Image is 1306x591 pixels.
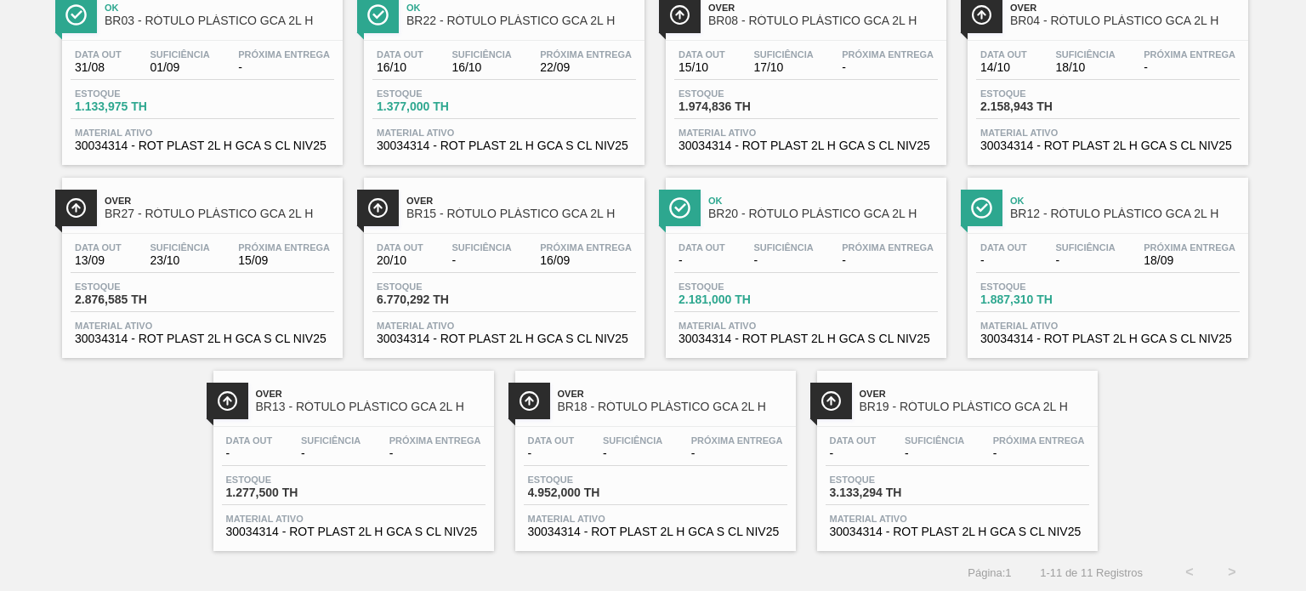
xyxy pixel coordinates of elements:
span: Suficiência [753,49,813,60]
span: 30034314 - ROT PLAST 2L H GCA S CL NIV25 [830,526,1085,538]
span: Material ativo [679,128,934,138]
span: - [1144,61,1235,74]
span: BR22 - RÓTULO PLÁSTICO GCA 2L H [406,14,636,27]
span: Ok [708,196,938,206]
span: - [691,447,783,460]
span: Material ativo [377,128,632,138]
span: - [753,254,813,267]
span: Data out [75,49,122,60]
span: Próxima Entrega [1144,49,1235,60]
span: BR18 - RÓTULO PLÁSTICO GCA 2L H [558,401,787,413]
span: 17/10 [753,61,813,74]
span: Estoque [226,475,345,485]
span: 15/09 [238,254,330,267]
img: Ícone [821,390,842,412]
span: Material ativo [75,128,330,138]
span: Data out [528,435,575,446]
span: 30034314 - ROT PLAST 2L H GCA S CL NIV25 [377,332,632,345]
span: Estoque [75,88,194,99]
span: - [830,447,877,460]
span: Suficiência [451,49,511,60]
span: Data out [377,242,423,253]
span: - [301,447,361,460]
span: 20/10 [377,254,423,267]
span: Material ativo [75,321,330,331]
span: 30034314 - ROT PLAST 2L H GCA S CL NIV25 [226,526,481,538]
span: Suficiência [1055,49,1115,60]
span: Over [105,196,334,206]
span: 30034314 - ROT PLAST 2L H GCA S CL NIV25 [75,332,330,345]
span: 1 - 11 de 11 Registros [1037,566,1143,579]
a: ÍconeOverBR15 - RÓTULO PLÁSTICO GCA 2L HData out20/10Suficiência-Próxima Entrega16/09Estoque6.770... [351,165,653,358]
span: Data out [75,242,122,253]
span: Data out [226,435,273,446]
span: 01/09 [150,61,209,74]
span: BR12 - RÓTULO PLÁSTICO GCA 2L H [1010,207,1240,220]
span: - [980,254,1027,267]
span: BR13 - RÓTULO PLÁSTICO GCA 2L H [256,401,485,413]
span: Material ativo [830,514,1085,524]
span: 2.876,585 TH [75,293,194,306]
span: Estoque [980,281,1099,292]
span: - [1055,254,1115,267]
span: 13/09 [75,254,122,267]
a: ÍconeOverBR19 - RÓTULO PLÁSTICO GCA 2L HData out-Suficiência-Próxima Entrega-Estoque3.133,294 THM... [804,358,1106,551]
span: Próxima Entrega [842,49,934,60]
span: BR19 - RÓTULO PLÁSTICO GCA 2L H [860,401,1089,413]
span: 1.277,500 TH [226,486,345,499]
span: Data out [679,242,725,253]
span: - [842,61,934,74]
span: Página : 1 [968,566,1011,579]
span: 30034314 - ROT PLAST 2L H GCA S CL NIV25 [980,332,1235,345]
span: Próxima Entrega [238,49,330,60]
span: 1.974,836 TH [679,100,798,113]
span: 30034314 - ROT PLAST 2L H GCA S CL NIV25 [679,139,934,152]
span: 18/10 [1055,61,1115,74]
span: Estoque [830,475,949,485]
span: 2.158,943 TH [980,100,1099,113]
span: 30034314 - ROT PLAST 2L H GCA S CL NIV25 [528,526,783,538]
span: Ok [105,3,334,13]
span: Data out [830,435,877,446]
span: Próxima Entrega [238,242,330,253]
a: ÍconeOverBR13 - RÓTULO PLÁSTICO GCA 2L HData out-Suficiência-Próxima Entrega-Estoque1.277,500 THM... [201,358,503,551]
span: - [389,447,481,460]
span: 16/10 [377,61,423,74]
span: 6.770,292 TH [377,293,496,306]
span: 2.181,000 TH [679,293,798,306]
span: - [451,254,511,267]
a: ÍconeOverBR18 - RÓTULO PLÁSTICO GCA 2L HData out-Suficiência-Próxima Entrega-Estoque4.952,000 THM... [503,358,804,551]
span: Estoque [980,88,1099,99]
span: 15/10 [679,61,725,74]
span: Data out [679,49,725,60]
span: - [993,447,1085,460]
a: ÍconeOkBR20 - RÓTULO PLÁSTICO GCA 2L HData out-Suficiência-Próxima Entrega-Estoque2.181,000 THMat... [653,165,955,358]
span: Próxima Entrega [540,242,632,253]
span: - [528,447,575,460]
span: Over [708,3,938,13]
span: BR15 - RÓTULO PLÁSTICO GCA 2L H [406,207,636,220]
span: 1.887,310 TH [980,293,1099,306]
span: Material ativo [226,514,481,524]
span: 30034314 - ROT PLAST 2L H GCA S CL NIV25 [980,139,1235,152]
span: - [603,447,662,460]
span: Próxima Entrega [993,435,1085,446]
span: Suficiência [150,242,209,253]
span: BR03 - RÓTULO PLÁSTICO GCA 2L H [105,14,334,27]
span: Estoque [528,475,647,485]
span: Estoque [679,88,798,99]
a: ÍconeOverBR27 - RÓTULO PLÁSTICO GCA 2L HData out13/09Suficiência23/10Próxima Entrega15/09Estoque2... [49,165,351,358]
span: 3.133,294 TH [830,486,949,499]
img: Ícone [367,197,389,219]
span: Próxima Entrega [842,242,934,253]
span: Estoque [679,281,798,292]
span: 16/10 [451,61,511,74]
span: Estoque [75,281,194,292]
span: 14/10 [980,61,1027,74]
span: Data out [980,49,1027,60]
span: Data out [980,242,1027,253]
span: 1.377,000 TH [377,100,496,113]
span: Over [558,389,787,399]
span: Próxima Entrega [389,435,481,446]
span: Material ativo [980,128,1235,138]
